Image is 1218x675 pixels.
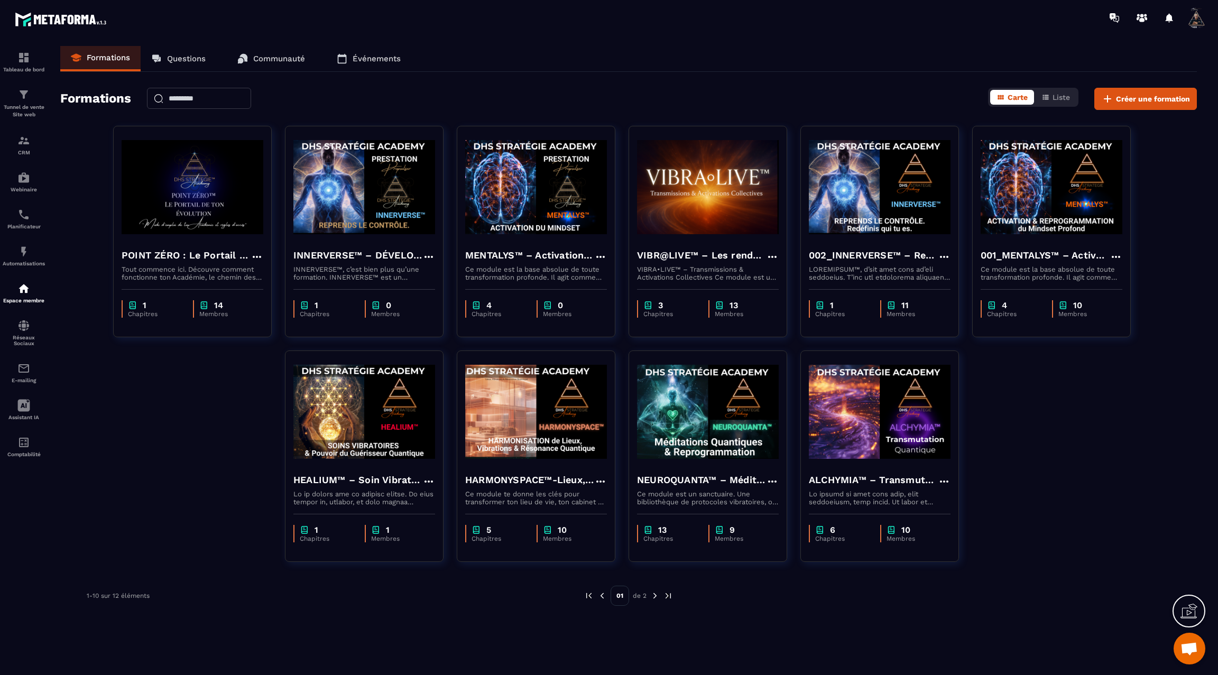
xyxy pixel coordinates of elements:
a: automationsautomationsWebinaire [3,163,45,200]
h4: HARMONYSPACE™-Lieux, Vibrations & Résonance Quantique [465,473,594,487]
p: Chapitres [300,535,354,542]
p: Ce module est un sanctuaire. Une bibliothèque de protocoles vibratoires, où chaque méditation agi... [637,490,779,506]
p: 13 [658,525,667,535]
img: next [663,591,673,600]
p: 1 [386,525,390,535]
a: Communauté [227,46,316,71]
p: Comptabilité [3,451,45,457]
img: chapter [472,300,481,310]
p: 10 [558,525,567,535]
p: Chapitres [643,310,698,318]
p: 0 [558,300,563,310]
img: chapter [987,300,996,310]
img: prev [597,591,607,600]
p: 6 [830,525,835,535]
p: Membres [715,535,768,542]
img: chapter [815,525,825,535]
p: LOREMIPSUM™, d’sit amet cons ad’eli seddoeius. T’inc utl etdolorema aliquaeni ad minimveniamqui n... [809,265,951,281]
p: CRM [3,150,45,155]
a: formation-backgroundALCHYMIA™ – Transmutation QuantiqueLo ipsumd si amet cons adip, elit seddoeiu... [800,350,972,575]
p: 4 [1002,300,1007,310]
p: Communauté [253,54,305,63]
p: 13 [730,300,738,310]
a: formation-background002_INNERVERSE™ – Reprogrammation Quantique & Activation du Soi RéelLOREMIPSU... [800,126,972,350]
p: Lo ip dolors ame co adipisc elitse. Do eius tempor in, utlabor, et dolo magnaa enimadmin veniamqu... [293,490,435,506]
img: chapter [887,300,896,310]
a: Événements [326,46,411,71]
p: 1 [143,300,146,310]
p: Tout commence ici. Découvre comment fonctionne ton Académie, le chemin des formations, et les clé... [122,265,263,281]
img: chapter [815,300,825,310]
a: social-networksocial-networkRéseaux Sociaux [3,311,45,354]
button: Carte [990,90,1034,105]
h4: POINT ZÉRO : Le Portail de ton évolution [122,248,251,263]
a: formationformationCRM [3,126,45,163]
img: chapter [543,525,552,535]
a: formation-backgroundMENTALYS™ – Activation du MindsetCe module est la base absolue de toute trans... [457,126,629,350]
img: chapter [643,525,653,535]
h4: NEUROQUANTA™ – Méditations Quantiques de Reprogrammation [637,473,766,487]
img: chapter [199,300,209,310]
a: automationsautomationsAutomatisations [3,237,45,274]
img: chapter [643,300,653,310]
img: formation-background [293,134,435,240]
a: formation-background001_MENTALYS™ – Activation & Reprogrammation du Mindset ProfondCe module est ... [972,126,1144,350]
img: chapter [300,525,309,535]
img: automations [17,171,30,184]
img: formation-background [809,359,951,465]
img: chapter [371,525,381,535]
p: 3 [658,300,663,310]
p: Membres [887,310,940,318]
img: logo [15,10,110,29]
p: Chapitres [300,310,354,318]
img: formation-background [122,134,263,240]
p: Tableau de bord [3,67,45,72]
img: formation [17,88,30,101]
p: Espace membre [3,298,45,303]
img: chapter [887,525,896,535]
p: 1-10 sur 12 éléments [87,592,150,599]
img: formation [17,51,30,64]
p: 10 [1073,300,1082,310]
p: 01 [611,586,629,606]
img: scheduler [17,208,30,221]
img: email [17,362,30,375]
h2: Formations [60,88,131,110]
p: 14 [214,300,223,310]
p: Membres [199,310,253,318]
a: formation-backgroundHEALIUM™ – Soin Vibratoire & Pouvoir du Guérisseur QuantiqueLo ip dolors ame ... [285,350,457,575]
p: 1 [315,300,318,310]
p: Chapitres [643,535,698,542]
a: formation-backgroundINNERVERSE™ – DÉVELOPPEMENT DE LA CONSCIENCEINNERVERSE™, c’est bien plus qu’u... [285,126,457,350]
img: formation-background [465,134,607,240]
img: chapter [128,300,137,310]
p: Chapitres [128,310,182,318]
a: formation-backgroundPOINT ZÉRO : Le Portail de ton évolutionTout commence ici. Découvre comment f... [113,126,285,350]
img: prev [584,591,594,600]
h4: HEALIUM™ – Soin Vibratoire & Pouvoir du Guérisseur Quantique [293,473,422,487]
img: automations [17,245,30,258]
a: formation-backgroundNEUROQUANTA™ – Méditations Quantiques de ReprogrammationCe module est un sanc... [629,350,800,575]
p: Chapitres [987,310,1041,318]
a: emailemailE-mailing [3,354,45,391]
span: Créer une formation [1116,94,1190,104]
p: 1 [830,300,834,310]
a: formation-backgroundHARMONYSPACE™-Lieux, Vibrations & Résonance QuantiqueCe module te donne les ... [457,350,629,575]
p: 5 [486,525,491,535]
p: Lo ipsumd si amet cons adip, elit seddoeiusm, temp incid. Ut labor et dolore mag aliquaenimad mi ... [809,490,951,506]
img: formation [17,134,30,147]
span: Carte [1008,93,1028,101]
p: Chapitres [472,310,526,318]
img: chapter [1058,300,1068,310]
p: Assistant IA [3,414,45,420]
p: Membres [543,310,596,318]
a: schedulerschedulerPlanificateur [3,200,45,237]
img: formation-background [465,359,607,465]
p: Ce module est la base absolue de toute transformation profonde. Il agit comme une activation du n... [465,265,607,281]
img: social-network [17,319,30,332]
img: formation-background [981,134,1122,240]
p: Événements [353,54,401,63]
p: E-mailing [3,377,45,383]
img: chapter [715,525,724,535]
a: Questions [141,46,216,71]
